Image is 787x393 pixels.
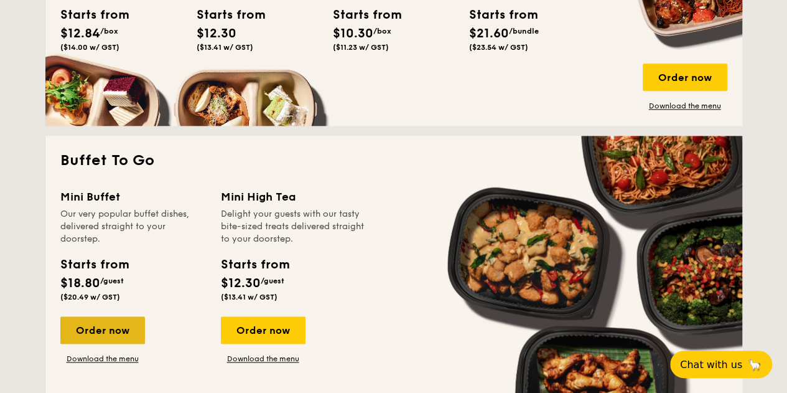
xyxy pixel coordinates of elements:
[643,64,727,91] div: Order now
[60,255,128,274] div: Starts from
[60,6,116,24] div: Starts from
[221,276,261,291] span: $12.30
[60,208,206,245] div: Our very popular buffet dishes, delivered straight to your doorstep.
[261,277,284,285] span: /guest
[333,6,389,24] div: Starts from
[469,6,525,24] div: Starts from
[469,26,509,41] span: $21.60
[643,101,727,111] a: Download the menu
[197,6,253,24] div: Starts from
[60,316,145,344] div: Order now
[670,351,772,378] button: Chat with us🦙
[333,43,389,52] span: ($11.23 w/ GST)
[197,43,253,52] span: ($13.41 w/ GST)
[747,357,762,372] span: 🦙
[221,293,277,301] span: ($13.41 w/ GST)
[680,359,742,371] span: Chat with us
[333,26,373,41] span: $10.30
[221,208,366,245] div: Delight your guests with our tasty bite-sized treats delivered straight to your doorstep.
[60,151,727,171] h2: Buffet To Go
[221,255,289,274] div: Starts from
[100,27,118,36] span: /box
[60,354,145,364] a: Download the menu
[221,316,305,344] div: Order now
[60,293,120,301] span: ($20.49 w/ GST)
[60,26,100,41] span: $12.84
[60,188,206,206] div: Mini Buffet
[509,27,539,36] span: /bundle
[197,26,236,41] span: $12.30
[100,277,124,285] span: /guest
[469,43,528,52] span: ($23.54 w/ GST)
[60,43,119,52] span: ($14.00 w/ GST)
[221,354,305,364] a: Download the menu
[373,27,391,36] span: /box
[60,276,100,291] span: $18.80
[221,188,366,206] div: Mini High Tea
